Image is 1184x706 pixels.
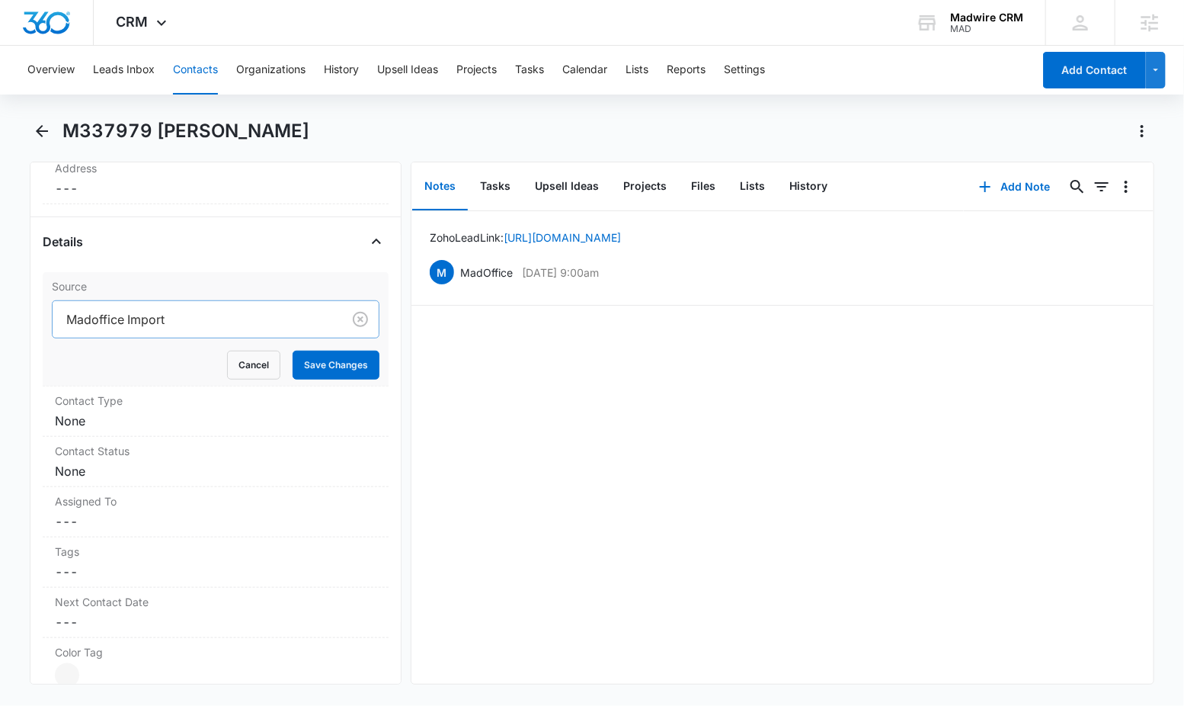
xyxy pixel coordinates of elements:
button: Upsell Ideas [523,163,611,210]
dd: None [55,462,376,480]
label: Assigned To [55,493,376,509]
label: Address [55,160,376,176]
label: Tags [55,544,376,560]
button: Lists [728,163,777,210]
p: [DATE] 9:00am [522,265,599,281]
button: Projects [456,46,497,95]
label: Next Contact Date [55,594,376,610]
button: Contacts [173,46,218,95]
label: Contact Type [55,393,376,409]
button: Save Changes [293,351,379,380]
dd: --- [55,613,376,631]
dd: --- [55,179,376,197]
dd: --- [55,563,376,581]
span: CRM [117,14,149,30]
button: Tasks [515,46,544,95]
p: Zoho Lead Link: [430,229,621,245]
button: Overflow Menu [1114,175,1138,199]
button: Leads Inbox [93,46,155,95]
div: Assigned To--- [43,487,389,538]
button: Tasks [468,163,523,210]
div: account id [950,24,1023,34]
h4: Details [43,233,83,251]
div: Tags--- [43,538,389,588]
button: Files [679,163,728,210]
button: Settings [724,46,765,95]
div: Next Contact Date--- [43,588,389,638]
button: Search... [1065,175,1090,199]
div: Address--- [43,154,389,204]
button: Cancel [227,351,280,380]
button: Clear [348,307,373,332]
button: Filters [1090,175,1114,199]
button: Calendar [562,46,607,95]
button: Organizations [236,46,306,95]
label: Contact Status [55,443,376,459]
button: Add Contact [1043,52,1146,88]
dd: --- [55,512,376,531]
p: MadOffice [460,265,513,281]
button: Back [30,119,53,143]
button: Actions [1130,119,1154,143]
button: Overview [27,46,75,95]
button: Reports [667,46,706,95]
button: Close [364,229,389,254]
button: Notes [412,163,468,210]
h1: M337979 [PERSON_NAME] [62,120,309,143]
dd: None [55,412,376,430]
button: Projects [611,163,679,210]
button: Add Note [964,168,1065,205]
div: Contact TypeNone [43,387,389,437]
button: History [777,163,840,210]
button: Upsell Ideas [377,46,438,95]
div: Contact StatusNone [43,437,389,487]
a: [URL][DOMAIN_NAME] [504,231,621,244]
div: account name [950,11,1023,24]
span: M [430,260,454,284]
button: Lists [626,46,648,95]
button: History [324,46,359,95]
label: Source [52,278,379,294]
label: Color Tag [55,644,376,660]
div: Color Tag [43,638,389,695]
